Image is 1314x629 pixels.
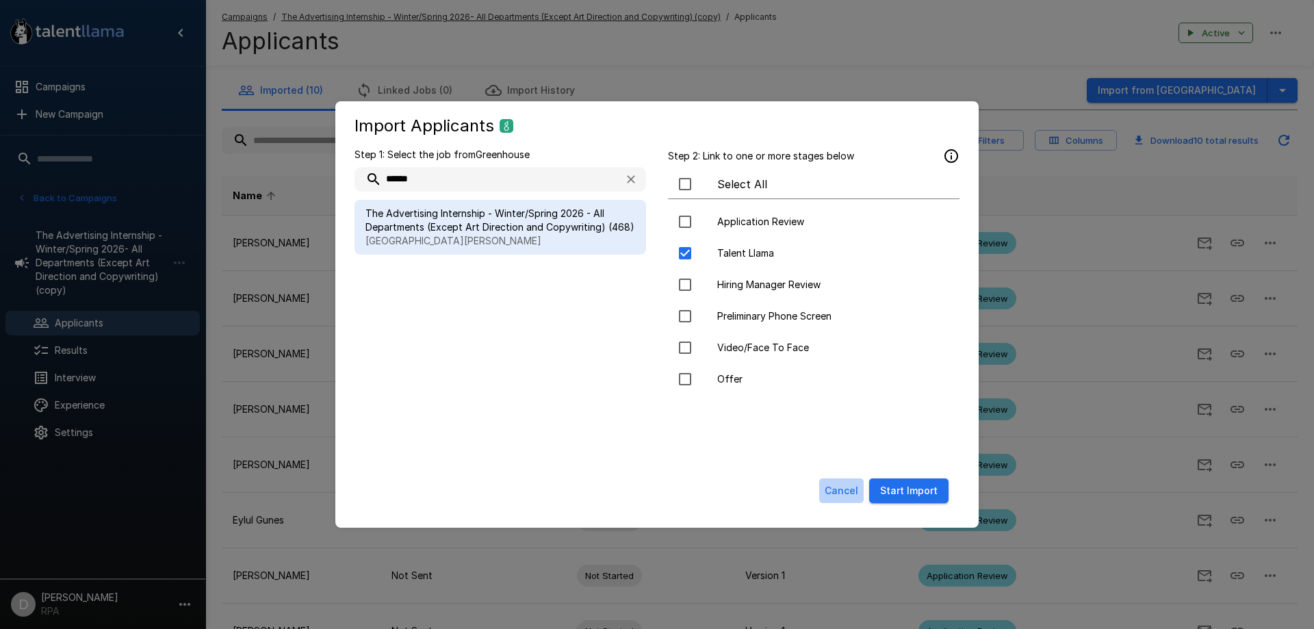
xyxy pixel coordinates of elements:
span: Application Review [717,215,949,229]
span: Talent Llama [717,246,949,260]
div: Video/Face To Face [668,333,959,362]
button: Start Import [869,478,949,504]
p: [GEOGRAPHIC_DATA][PERSON_NAME] [365,234,635,248]
svg: Applicants that are currently in these stages will be imported. [943,148,959,164]
p: Step 2: Link to one or more stages below [668,149,854,163]
span: Offer [717,372,949,386]
div: Preliminary Phone Screen [668,302,959,331]
p: Step 1: Select the job from Greenhouse [355,148,646,162]
div: Select All [668,170,959,199]
span: Preliminary Phone Screen [717,309,949,323]
span: Hiring Manager Review [717,278,949,292]
div: Talent Llama [668,239,959,268]
span: Video/Face To Face [717,341,949,355]
h5: Import Applicants [355,115,494,137]
div: Offer [668,365,959,394]
button: Cancel [819,478,864,504]
div: Application Review [668,207,959,236]
div: The Advertising Internship - Winter/Spring 2026 - All Departments (Except Art Direction and Copyw... [355,200,646,255]
img: greenhouse_logo.jpeg [500,119,513,133]
div: Hiring Manager Review [668,270,959,299]
span: Select All [717,176,949,192]
span: The Advertising Internship - Winter/Spring 2026 - All Departments (Except Art Direction and Copyw... [365,207,635,234]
